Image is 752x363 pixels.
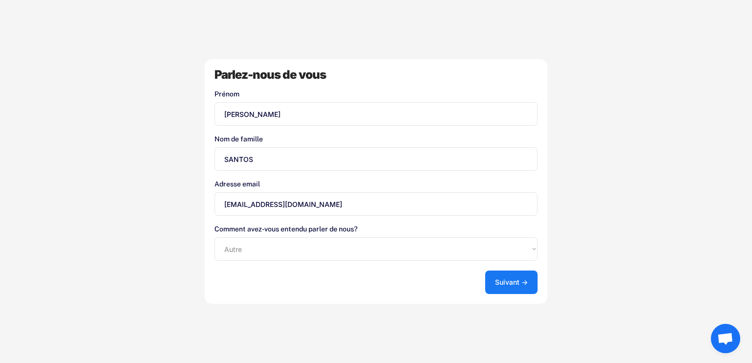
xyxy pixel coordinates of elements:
input: Votre adresse e-mail [214,192,538,216]
font: Prénom [214,90,239,98]
font: Suivant → [495,278,528,286]
font: Nom de famille [214,135,263,143]
font: Parlez-nous de vous [214,68,326,82]
font: Adresse email [214,180,260,188]
font: Comment avez-vous entendu parler de nous? [214,225,357,233]
button: Suivant → [485,271,538,294]
div: Ouvrir le chat [711,324,740,353]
